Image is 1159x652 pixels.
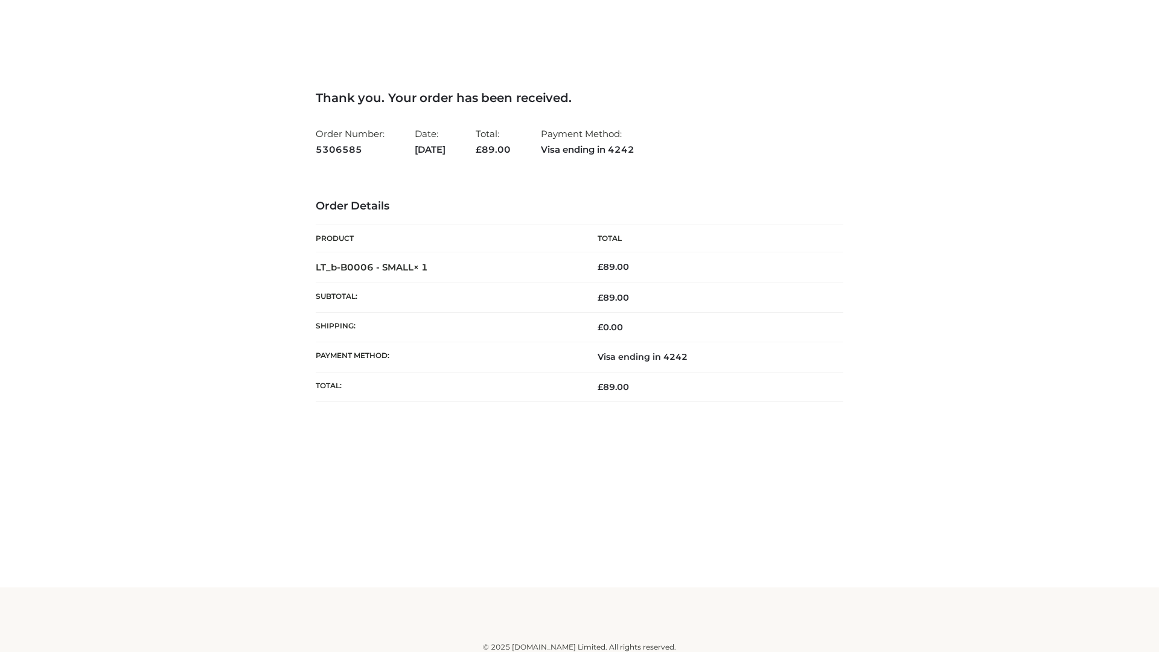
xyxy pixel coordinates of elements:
th: Subtotal: [316,283,579,312]
li: Order Number: [316,123,385,160]
span: 89.00 [598,292,629,303]
span: 89.00 [598,382,629,392]
strong: LT_b-B0006 - SMALL [316,261,428,273]
bdi: 89.00 [598,261,629,272]
span: £ [598,382,603,392]
strong: [DATE] [415,142,445,158]
th: Payment method: [316,342,579,372]
h3: Order Details [316,200,843,213]
li: Total: [476,123,511,160]
span: £ [598,292,603,303]
th: Total [579,225,843,252]
li: Date: [415,123,445,160]
td: Visa ending in 4242 [579,342,843,372]
th: Shipping: [316,313,579,342]
bdi: 0.00 [598,322,623,333]
strong: × 1 [413,261,428,273]
th: Product [316,225,579,252]
strong: Visa ending in 4242 [541,142,634,158]
span: £ [598,322,603,333]
h3: Thank you. Your order has been received. [316,91,843,105]
span: 89.00 [476,144,511,155]
span: £ [598,261,603,272]
span: £ [476,144,482,155]
li: Payment Method: [541,123,634,160]
th: Total: [316,372,579,401]
strong: 5306585 [316,142,385,158]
